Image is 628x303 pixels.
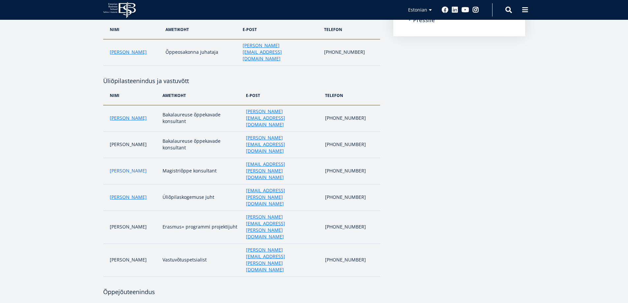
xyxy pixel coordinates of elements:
[110,167,147,174] a: [PERSON_NAME]
[322,211,380,244] td: [PHONE_NUMBER]
[321,39,380,66] td: [PHONE_NUMBER]
[110,49,147,55] a: [PERSON_NAME]
[246,214,318,240] a: [PERSON_NAME][EMAIL_ADDRESS][PERSON_NAME][DOMAIN_NAME]
[243,42,317,62] a: [PERSON_NAME][EMAIL_ADDRESS][DOMAIN_NAME]
[325,194,373,200] p: [PHONE_NUMBER]
[413,16,435,23] a: Pressile
[103,66,380,86] h4: Üliõpilasteenindus ja vastuvõtt
[322,105,380,132] td: [PHONE_NUMBER]
[110,115,147,121] a: [PERSON_NAME]
[159,184,243,211] td: Üliõpilaskogemuse juht
[162,20,240,39] th: ametikoht
[246,135,318,154] a: [PERSON_NAME][EMAIL_ADDRESS][DOMAIN_NAME]
[159,132,243,158] td: Bakalaureuse õppekavade konsultant
[246,247,318,273] a: [PERSON_NAME][EMAIL_ADDRESS][PERSON_NAME][DOMAIN_NAME]
[322,244,380,277] td: [PHONE_NUMBER]
[462,7,469,13] a: Youtube
[452,7,458,13] a: Linkedin
[159,158,243,184] td: Magistriõppe konsultant
[246,187,318,207] a: [EMAIL_ADDRESS][PERSON_NAME][DOMAIN_NAME]
[322,132,380,158] td: [PHONE_NUMBER]
[103,211,159,244] td: [PERSON_NAME]
[103,244,159,277] td: [PERSON_NAME]
[239,20,320,39] th: e-post
[103,277,380,297] h4: Õppejõuteenindus
[322,158,380,184] td: [PHONE_NUMBER]
[159,105,243,132] td: Bakalaureuse õppekavade konsultant
[472,7,479,13] a: Instagram
[321,20,380,39] th: telefon
[103,20,162,39] th: nimi
[110,194,147,200] a: [PERSON_NAME]
[103,86,159,105] th: nimi
[246,161,318,181] a: [EMAIL_ADDRESS][PERSON_NAME][DOMAIN_NAME]
[159,211,243,244] td: Erasmus+ programmi projektijuht
[159,86,243,105] th: ametikoht
[246,108,318,128] a: [PERSON_NAME][EMAIL_ADDRESS][DOMAIN_NAME]
[442,7,448,13] a: Facebook
[243,86,322,105] th: e-post
[162,39,240,66] td: Õppeosakonna juhataja
[159,244,243,277] td: Vastuvõtuspetsialist
[103,132,159,158] td: [PERSON_NAME]
[322,86,380,105] th: telefon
